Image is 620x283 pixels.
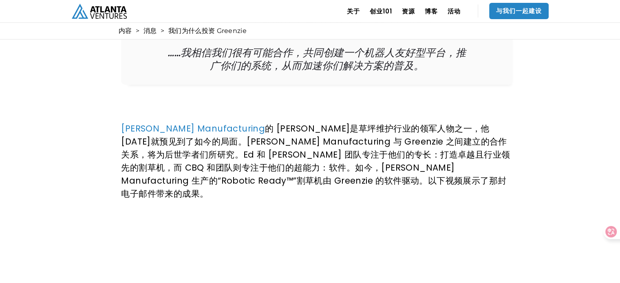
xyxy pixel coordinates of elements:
[168,27,247,35] font: 我们为什么投资 Greenzie
[496,7,542,15] font: 与我们一起建设
[168,46,466,73] font: ……我相信我们很有可能合作，共同创建一个机器人友好型平台，推广你们的系统，从而加速你们解决方案的普及。
[489,3,549,19] a: 与我们一起建设
[265,123,350,134] font: 的 [PERSON_NAME]
[347,7,360,15] font: 关于
[121,123,265,134] a: [PERSON_NAME] Manufacturing
[161,27,164,35] font: >
[402,7,415,15] font: 资源
[119,27,132,35] a: 内容
[425,7,438,15] font: 博客
[143,27,157,35] a: 消息
[448,7,461,15] font: 活动
[370,7,392,15] font: 创业101
[136,27,139,35] font: >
